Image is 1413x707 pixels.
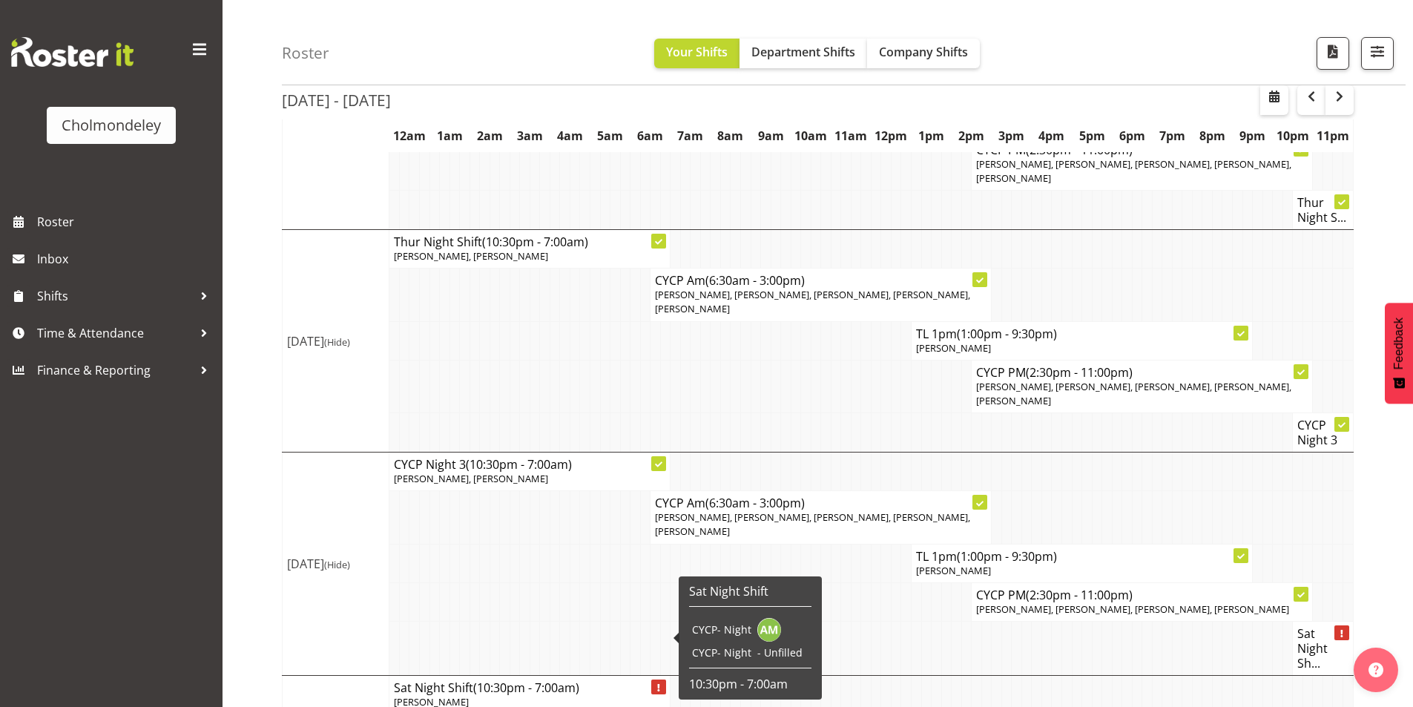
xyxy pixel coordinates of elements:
th: 5pm [1072,119,1112,153]
th: 1pm [912,119,952,153]
img: Rosterit website logo [11,37,134,67]
td: [DATE] [283,229,389,452]
td: CYCP- Night [689,614,754,645]
h2: [DATE] - [DATE] [282,91,391,110]
h6: Sat Night Shift [689,584,811,599]
h4: CYCP Am [655,496,987,510]
th: 10am [791,119,831,153]
h4: Sat Night Sh... [1297,626,1348,671]
span: (Hide) [324,558,350,571]
button: Filter Shifts [1361,37,1394,70]
h4: CYCP PM [976,365,1308,380]
h4: CYCP PM [976,588,1308,602]
th: 1am [429,119,470,153]
td: [DATE] [283,453,389,676]
th: 3pm [992,119,1032,153]
span: Inbox [37,248,215,270]
th: 11pm [1313,119,1354,153]
span: (10:30pm - 7:00am) [466,456,572,473]
th: 4am [550,119,590,153]
th: 12pm [871,119,911,153]
span: (1:00pm - 9:30pm) [957,548,1057,565]
span: Shifts [37,285,193,307]
th: 10pm [1273,119,1313,153]
span: (1:00pm - 9:30pm) [957,326,1057,342]
span: [PERSON_NAME], [PERSON_NAME], [PERSON_NAME], [PERSON_NAME], [PERSON_NAME] [655,510,970,538]
img: help-xxl-2.png [1368,662,1383,677]
button: Download a PDF of the roster according to the set date range. [1317,37,1349,70]
th: 6pm [1112,119,1152,153]
span: (2:30pm - 11:00pm) [1026,364,1133,381]
span: Feedback [1392,318,1406,369]
th: 7am [671,119,711,153]
span: (10:30pm - 7:00am) [473,680,579,696]
th: 7pm [1152,119,1192,153]
span: [PERSON_NAME] [916,564,991,577]
th: 2pm [952,119,992,153]
h4: TL 1pm [916,549,1248,564]
span: Your Shifts [666,44,728,60]
button: Feedback - Show survey [1385,303,1413,404]
button: Select a specific date within the roster. [1260,85,1288,115]
span: Company Shifts [879,44,968,60]
span: - Unfilled [757,645,803,660]
th: 8pm [1192,119,1232,153]
span: [PERSON_NAME], [PERSON_NAME] [394,249,548,263]
h4: CYCP Night 3 [394,457,665,472]
h4: Sat Night Shift [394,680,665,695]
th: 11am [831,119,871,153]
div: Cholmondeley [62,114,161,137]
img: andrea-mcmurray11795.jpg [757,618,781,642]
th: 8am [711,119,751,153]
td: CYCP- Night [689,645,754,660]
th: 2am [470,119,510,153]
span: Time & Attendance [37,322,193,344]
span: Roster [37,211,215,233]
span: [PERSON_NAME], [PERSON_NAME] [394,472,548,485]
span: (10:30pm - 7:00am) [482,234,588,250]
button: Your Shifts [654,39,740,68]
span: [PERSON_NAME] [916,341,991,355]
button: Department Shifts [740,39,867,68]
h4: Thur Night Shift [394,234,665,249]
span: Department Shifts [751,44,855,60]
th: 9pm [1233,119,1273,153]
th: 5am [590,119,630,153]
span: [PERSON_NAME], [PERSON_NAME], [PERSON_NAME], [PERSON_NAME] [976,602,1289,616]
p: 10:30pm - 7:00am [689,676,811,692]
span: (Hide) [324,335,350,349]
th: 12am [389,119,429,153]
span: (2:30pm - 11:00pm) [1026,587,1133,603]
h4: Roster [282,45,329,62]
span: Finance & Reporting [37,359,193,381]
span: (6:30am - 3:00pm) [705,495,805,511]
th: 4pm [1032,119,1072,153]
th: 3am [510,119,550,153]
span: [PERSON_NAME], [PERSON_NAME], [PERSON_NAME], [PERSON_NAME], [PERSON_NAME] [976,380,1291,407]
h4: Thur Night S... [1297,195,1348,225]
h4: TL 1pm [916,326,1248,341]
th: 6am [630,119,671,153]
span: [PERSON_NAME], [PERSON_NAME], [PERSON_NAME], [PERSON_NAME], [PERSON_NAME] [655,288,970,315]
th: 9am [751,119,791,153]
h4: CYCP Night 3 [1297,418,1348,447]
span: (6:30am - 3:00pm) [705,272,805,289]
h4: CYCP Am [655,273,987,288]
span: [PERSON_NAME], [PERSON_NAME], [PERSON_NAME], [PERSON_NAME], [PERSON_NAME] [976,157,1291,185]
button: Company Shifts [867,39,980,68]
